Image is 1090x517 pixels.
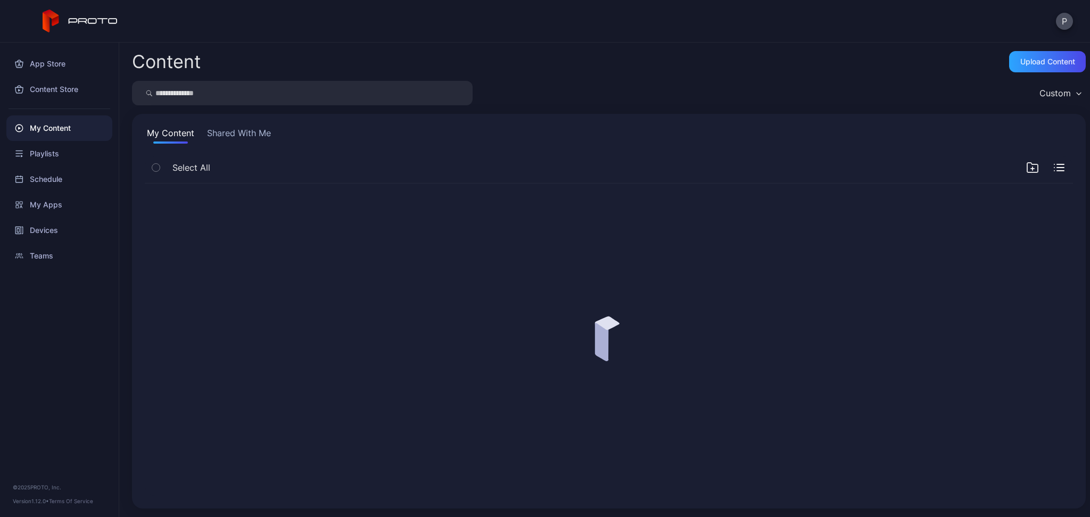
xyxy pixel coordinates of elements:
[1034,81,1086,105] button: Custom
[6,51,112,77] a: App Store
[6,115,112,141] a: My Content
[1009,51,1086,72] button: Upload Content
[6,218,112,243] a: Devices
[13,483,106,491] div: © 2025 PROTO, Inc.
[1020,57,1075,66] div: Upload Content
[49,498,93,504] a: Terms Of Service
[1039,88,1071,98] div: Custom
[145,127,196,144] button: My Content
[132,53,201,71] div: Content
[6,243,112,269] a: Teams
[6,192,112,218] a: My Apps
[6,77,112,102] a: Content Store
[6,166,112,192] a: Schedule
[172,161,210,174] span: Select All
[1056,13,1073,30] button: P
[6,141,112,166] a: Playlists
[205,127,273,144] button: Shared With Me
[13,498,49,504] span: Version 1.12.0 •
